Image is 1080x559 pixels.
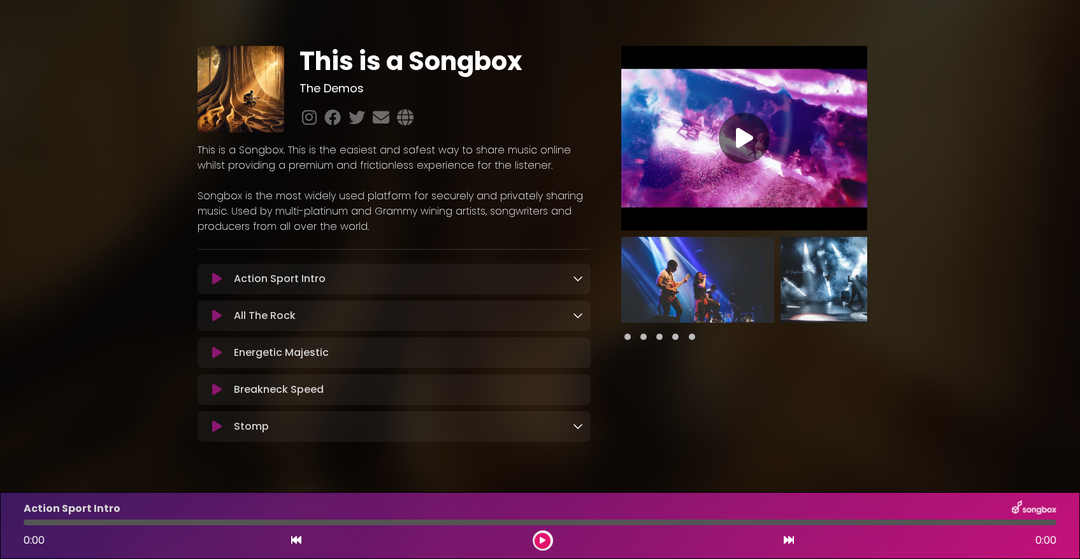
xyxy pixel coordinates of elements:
[198,143,591,173] p: This is a Songbox. This is the easiest and safest way to share music online whilst providing a pr...
[234,345,329,360] p: Energetic Majestic
[234,382,324,397] p: Breakneck Speed
[234,308,296,323] p: All The Rock
[299,46,591,76] h1: This is a Songbox
[621,237,774,323] img: VGKDuGESIqn1OmxWBYqA
[234,271,326,287] p: Action Sport Intro
[781,237,933,323] img: 5SBxY6KGTbm7tdT8d3UB
[299,81,591,96] h3: The Demos
[198,188,591,234] p: Songbox is the most widely used platform for securely and privately sharing music. Used by multi-...
[621,46,867,230] img: Video Thumbnail
[198,46,284,132] img: aCQhYPbzQtmD8pIHw81E
[234,419,269,434] p: Stomp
